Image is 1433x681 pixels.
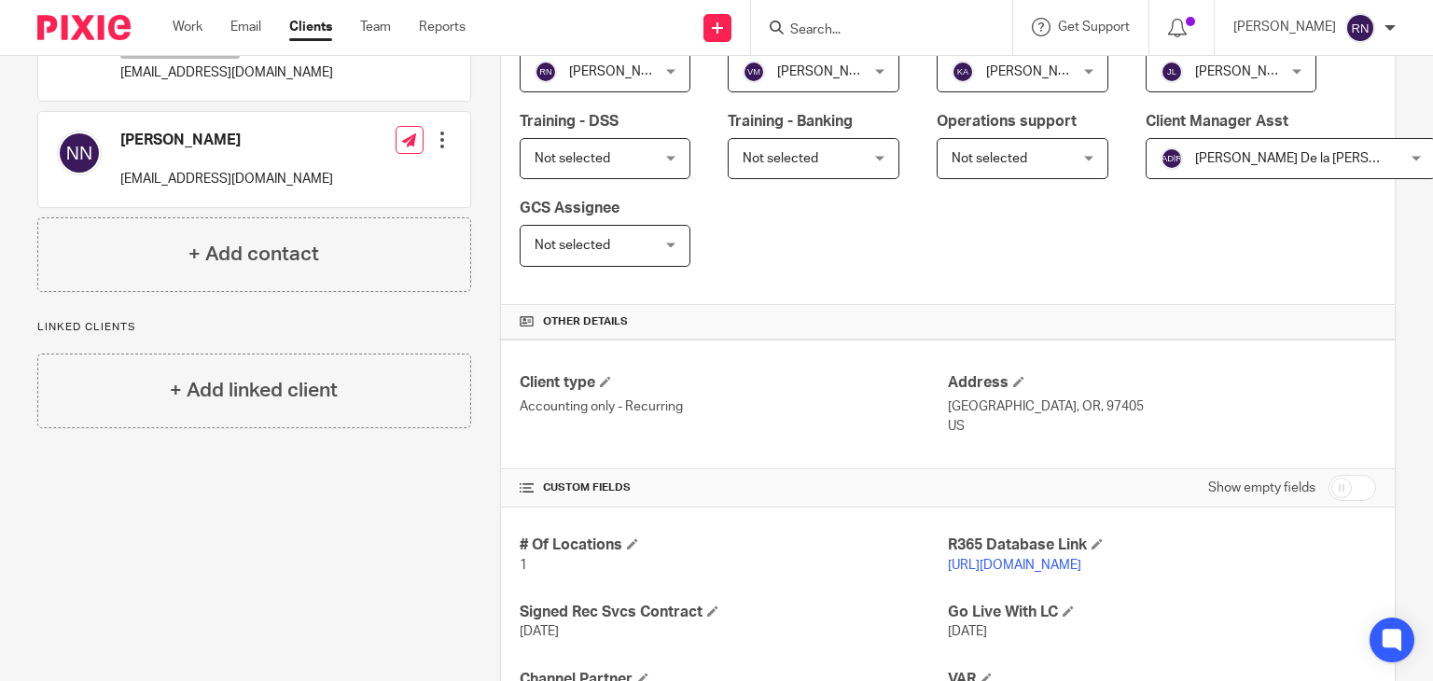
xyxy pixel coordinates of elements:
[569,65,672,78] span: [PERSON_NAME]
[948,373,1376,393] h4: Address
[520,535,948,555] h4: # Of Locations
[37,15,131,40] img: Pixie
[1233,18,1336,36] p: [PERSON_NAME]
[1208,479,1315,497] label: Show empty fields
[1345,13,1375,43] img: svg%3E
[419,18,466,36] a: Reports
[1195,65,1298,78] span: [PERSON_NAME]
[520,373,948,393] h4: Client type
[986,65,1089,78] span: [PERSON_NAME]
[173,18,202,36] a: Work
[120,131,333,150] h4: [PERSON_NAME]
[520,603,948,622] h4: Signed Rec Svcs Contract
[948,535,1376,555] h4: R365 Database Link
[948,397,1376,416] p: [GEOGRAPHIC_DATA], OR, 97405
[743,152,818,165] span: Not selected
[1058,21,1130,34] span: Get Support
[948,603,1376,622] h4: Go Live With LC
[120,170,333,188] p: [EMAIL_ADDRESS][DOMAIN_NAME]
[743,61,765,83] img: svg%3E
[170,376,338,405] h4: + Add linked client
[948,559,1081,572] a: [URL][DOMAIN_NAME]
[520,201,619,215] span: GCS Assignee
[788,22,956,39] input: Search
[37,320,471,335] p: Linked clients
[1161,147,1183,170] img: svg%3E
[520,480,948,495] h4: CUSTOM FIELDS
[520,559,527,572] span: 1
[120,63,333,82] p: [EMAIL_ADDRESS][DOMAIN_NAME]
[289,18,332,36] a: Clients
[1146,114,1288,129] span: Client Manager Asst
[520,625,559,638] span: [DATE]
[952,61,974,83] img: svg%3E
[948,625,987,638] span: [DATE]
[777,65,880,78] span: [PERSON_NAME]
[520,397,948,416] p: Accounting only - Recurring
[948,417,1376,436] p: US
[535,61,557,83] img: svg%3E
[230,18,261,36] a: Email
[952,152,1027,165] span: Not selected
[728,114,853,129] span: Training - Banking
[520,114,619,129] span: Training - DSS
[937,114,1077,129] span: Operations support
[1161,61,1183,83] img: svg%3E
[543,314,628,329] span: Other details
[535,239,610,252] span: Not selected
[188,240,319,269] h4: + Add contact
[57,131,102,175] img: svg%3E
[535,152,610,165] span: Not selected
[360,18,391,36] a: Team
